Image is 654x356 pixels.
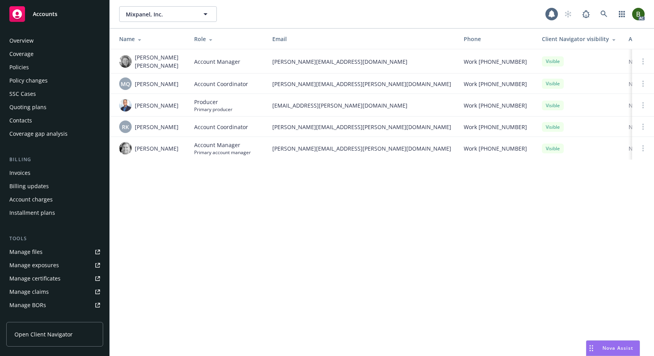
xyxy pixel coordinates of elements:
div: Installment plans [9,207,55,219]
div: Policies [9,61,29,74]
button: Nova Assist [586,340,640,356]
a: Manage certificates [6,272,103,285]
span: Primary producer [194,106,232,113]
div: Manage claims [9,286,49,298]
div: Visible [542,56,564,66]
a: Overview [6,34,103,47]
span: Account Manager [194,58,240,66]
a: Switch app [614,6,630,22]
img: photo [119,99,132,111]
div: Name [119,35,182,43]
span: Open Client Navigator [14,330,73,338]
span: [PERSON_NAME][EMAIL_ADDRESS][PERSON_NAME][DOMAIN_NAME] [272,144,451,153]
span: MQ [121,80,130,88]
span: [PERSON_NAME] [135,101,179,110]
div: Drag to move [586,341,596,356]
div: Billing updates [9,180,49,192]
a: Report a Bug [578,6,594,22]
div: Summary of insurance [9,312,69,325]
img: photo [119,55,132,68]
a: Manage claims [6,286,103,298]
a: Invoices [6,167,103,179]
div: Manage exposures [9,259,59,271]
div: Account charges [9,193,53,206]
div: Policy changes [9,74,48,87]
a: Quoting plans [6,101,103,113]
div: SSC Cases [9,88,36,100]
div: Phone [464,35,529,43]
span: Primary account manager [194,149,251,156]
span: Work [PHONE_NUMBER] [464,58,527,66]
span: Work [PHONE_NUMBER] [464,80,527,88]
span: Accounts [33,11,57,17]
div: Quoting plans [9,101,46,113]
a: Coverage gap analysis [6,128,103,140]
div: Coverage gap analysis [9,128,68,140]
a: Contacts [6,114,103,127]
a: Policies [6,61,103,74]
a: Manage BORs [6,299,103,311]
div: Contacts [9,114,32,127]
span: [PERSON_NAME][EMAIL_ADDRESS][PERSON_NAME][DOMAIN_NAME] [272,123,451,131]
button: Mixpanel, Inc. [119,6,217,22]
div: Overview [9,34,34,47]
div: Billing [6,156,103,164]
img: photo [632,8,645,20]
div: Visible [542,79,564,88]
span: Work [PHONE_NUMBER] [464,123,527,131]
span: Account Coordinator [194,123,248,131]
div: Visible [542,144,564,153]
a: Billing updates [6,180,103,192]
span: Account Manager [194,141,251,149]
span: [PERSON_NAME][EMAIL_ADDRESS][DOMAIN_NAME] [272,58,451,66]
span: [PERSON_NAME] [PERSON_NAME] [135,53,182,70]
span: Account Coordinator [194,80,248,88]
div: Tools [6,235,103,243]
a: Accounts [6,3,103,25]
div: Manage files [9,246,43,258]
div: Role [194,35,260,43]
span: [PERSON_NAME] [135,80,179,88]
a: Start snowing [560,6,576,22]
div: Visible [542,101,564,110]
a: Account charges [6,193,103,206]
a: Policy changes [6,74,103,87]
a: SSC Cases [6,88,103,100]
div: Invoices [9,167,30,179]
div: Manage BORs [9,299,46,311]
div: Manage certificates [9,272,61,285]
a: Coverage [6,48,103,60]
span: [PERSON_NAME] [135,123,179,131]
span: [PERSON_NAME] [135,144,179,153]
a: Installment plans [6,207,103,219]
span: Work [PHONE_NUMBER] [464,101,527,110]
div: Coverage [9,48,34,60]
div: Visible [542,122,564,132]
span: RK [122,123,129,131]
div: Email [272,35,451,43]
span: [EMAIL_ADDRESS][PERSON_NAME][DOMAIN_NAME] [272,101,451,110]
span: [PERSON_NAME][EMAIL_ADDRESS][PERSON_NAME][DOMAIN_NAME] [272,80,451,88]
div: Client Navigator visibility [542,35,616,43]
a: Search [596,6,612,22]
span: Producer [194,98,232,106]
span: Nova Assist [602,345,633,351]
span: Mixpanel, Inc. [126,10,193,18]
span: Work [PHONE_NUMBER] [464,144,527,153]
img: photo [119,142,132,155]
a: Manage files [6,246,103,258]
a: Summary of insurance [6,312,103,325]
a: Manage exposures [6,259,103,271]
